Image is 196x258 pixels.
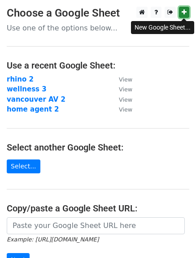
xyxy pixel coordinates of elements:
small: View [119,86,132,93]
h3: Choose a Google Sheet [7,7,189,20]
a: View [110,85,132,93]
iframe: Chat Widget [151,215,196,258]
a: home agent 2 [7,105,59,113]
input: Paste your Google Sheet URL here [7,217,185,234]
a: vancouver AV 2 [7,95,65,103]
a: View [110,95,132,103]
h4: Copy/paste a Google Sheet URL: [7,203,189,214]
a: Select... [7,159,40,173]
h4: Select another Google Sheet: [7,142,189,153]
small: View [119,106,132,113]
div: New Google Sheet... [131,21,194,34]
a: View [110,75,132,83]
p: Use one of the options below... [7,23,189,33]
small: View [119,76,132,83]
h4: Use a recent Google Sheet: [7,60,189,71]
small: Example: [URL][DOMAIN_NAME] [7,236,99,243]
a: View [110,105,132,113]
small: View [119,96,132,103]
a: wellness 3 [7,85,47,93]
a: rhino 2 [7,75,34,83]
